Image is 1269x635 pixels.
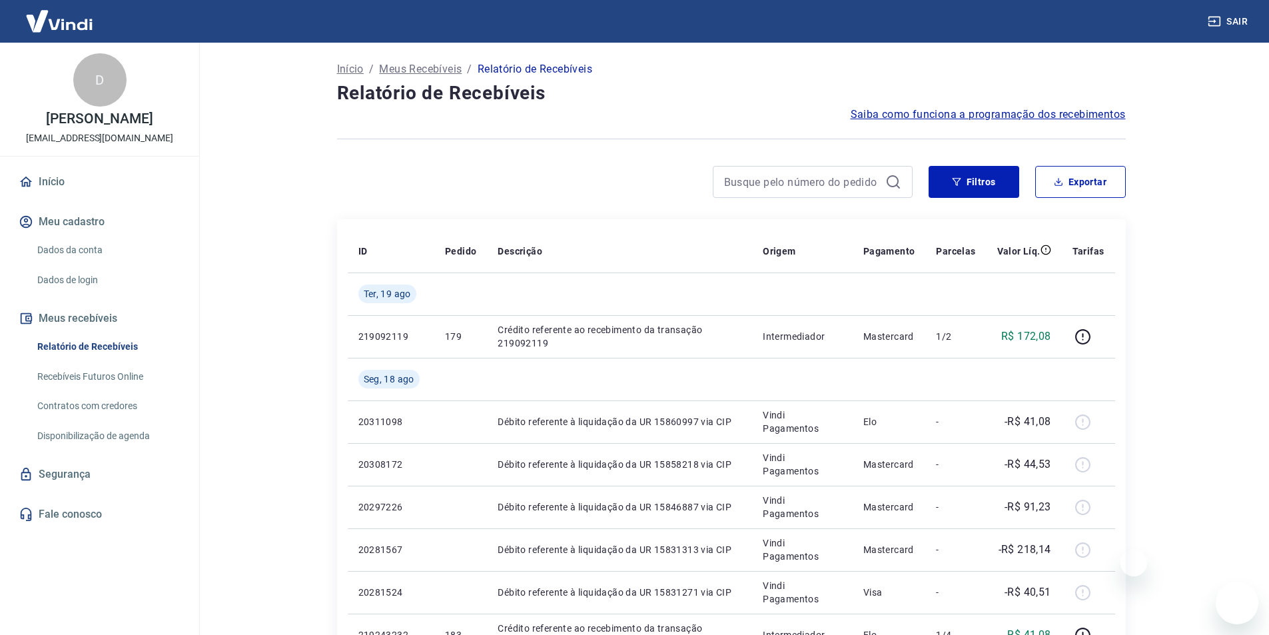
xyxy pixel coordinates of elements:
p: 20297226 [358,500,424,514]
p: Vindi Pagamentos [763,536,842,563]
a: Meus Recebíveis [379,61,462,77]
div: D [73,53,127,107]
p: / [369,61,374,77]
p: -R$ 218,14 [999,542,1051,558]
p: 219092119 [358,330,424,343]
p: Débito referente à liquidação da UR 15831313 via CIP [498,543,741,556]
p: 179 [445,330,476,343]
p: [PERSON_NAME] [46,112,153,126]
p: Intermediador [763,330,842,343]
p: - [936,500,975,514]
p: Tarifas [1072,245,1104,258]
p: Vindi Pagamentos [763,451,842,478]
a: Início [16,167,183,197]
p: 20308172 [358,458,424,471]
a: Saiba como funciona a programação dos recebimentos [851,107,1126,123]
p: Débito referente à liquidação da UR 15831271 via CIP [498,586,741,599]
p: - [936,415,975,428]
button: Meus recebíveis [16,304,183,333]
p: -R$ 44,53 [1005,456,1051,472]
a: Início [337,61,364,77]
p: Pedido [445,245,476,258]
p: Vindi Pagamentos [763,494,842,520]
p: 20281567 [358,543,424,556]
p: Descrição [498,245,542,258]
p: / [467,61,472,77]
p: 20311098 [358,415,424,428]
button: Meu cadastro [16,207,183,237]
p: 1/2 [936,330,975,343]
p: Vindi Pagamentos [763,579,842,606]
button: Sair [1205,9,1253,34]
p: Valor Líq. [997,245,1041,258]
a: Relatório de Recebíveis [32,333,183,360]
p: Crédito referente ao recebimento da transação 219092119 [498,323,741,350]
p: -R$ 41,08 [1005,414,1051,430]
a: Disponibilização de agenda [32,422,183,450]
span: Ter, 19 ago [364,287,411,301]
img: Vindi [16,1,103,41]
button: Exportar [1035,166,1126,198]
iframe: Fechar mensagem [1120,550,1147,576]
p: Mastercard [863,330,915,343]
p: Vindi Pagamentos [763,408,842,435]
a: Dados de login [32,267,183,294]
p: Mastercard [863,500,915,514]
p: - [936,458,975,471]
p: -R$ 40,51 [1005,584,1051,600]
iframe: Botão para abrir a janela de mensagens [1216,582,1258,624]
p: Visa [863,586,915,599]
p: 20281524 [358,586,424,599]
p: R$ 172,08 [1001,328,1051,344]
p: Relatório de Recebíveis [478,61,592,77]
p: Parcelas [936,245,975,258]
span: Seg, 18 ago [364,372,414,386]
p: ID [358,245,368,258]
a: Recebíveis Futuros Online [32,363,183,390]
a: Segurança [16,460,183,489]
a: Contratos com credores [32,392,183,420]
p: Mastercard [863,458,915,471]
p: Débito referente à liquidação da UR 15846887 via CIP [498,500,741,514]
p: Mastercard [863,543,915,556]
p: Débito referente à liquidação da UR 15858218 via CIP [498,458,741,471]
p: Pagamento [863,245,915,258]
a: Fale conosco [16,500,183,529]
h4: Relatório de Recebíveis [337,80,1126,107]
input: Busque pelo número do pedido [724,172,880,192]
p: Origem [763,245,795,258]
a: Dados da conta [32,237,183,264]
button: Filtros [929,166,1019,198]
p: -R$ 91,23 [1005,499,1051,515]
p: Débito referente à liquidação da UR 15860997 via CIP [498,415,741,428]
p: Elo [863,415,915,428]
p: - [936,586,975,599]
p: [EMAIL_ADDRESS][DOMAIN_NAME] [26,131,173,145]
p: - [936,543,975,556]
